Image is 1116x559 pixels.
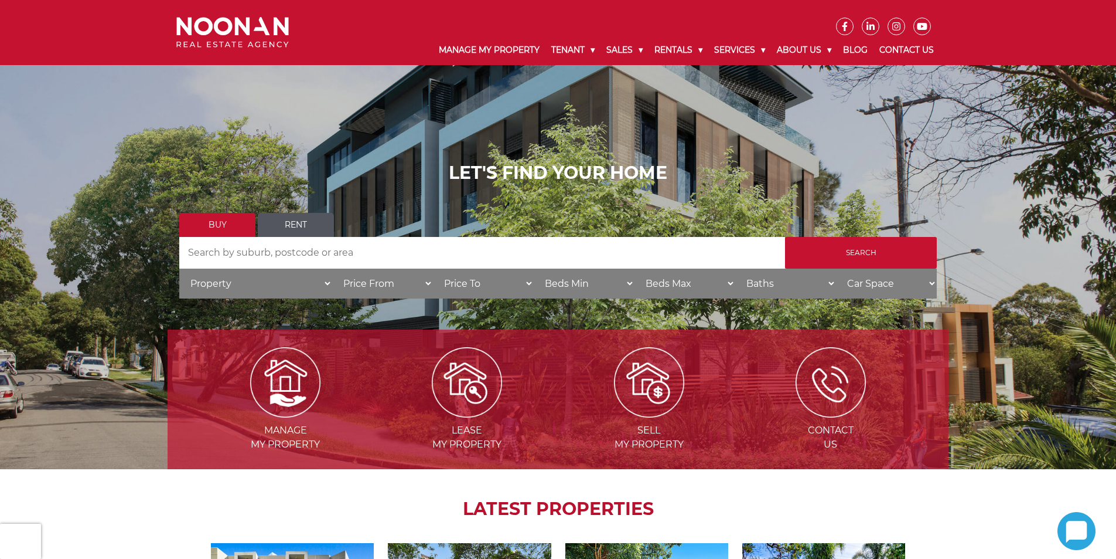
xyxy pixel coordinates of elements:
a: Blog [837,35,873,65]
span: Sell my Property [559,424,739,452]
img: ICONS [796,347,866,418]
a: Sell my property Sellmy Property [559,376,739,450]
a: Rent [258,213,334,237]
a: Manage my Property Managemy Property [196,376,375,450]
a: Tenant [545,35,600,65]
img: Manage my Property [250,347,320,418]
span: Contact Us [741,424,920,452]
a: Manage My Property [433,35,545,65]
h1: LET'S FIND YOUR HOME [179,162,937,184]
a: Services [708,35,771,65]
a: Lease my property Leasemy Property [377,376,557,450]
h2: LATEST PROPERTIES [197,499,919,520]
input: Search by suburb, postcode or area [179,237,785,269]
a: ICONS ContactUs [741,376,920,450]
a: About Us [771,35,837,65]
a: Contact Us [873,35,940,65]
img: Sell my property [614,347,684,418]
span: Manage my Property [196,424,375,452]
img: Lease my property [432,347,502,418]
a: Buy [179,213,255,237]
span: Lease my Property [377,424,557,452]
a: Rentals [649,35,708,65]
a: Sales [600,35,649,65]
input: Search [785,237,937,269]
img: Noonan Real Estate Agency [176,17,289,48]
